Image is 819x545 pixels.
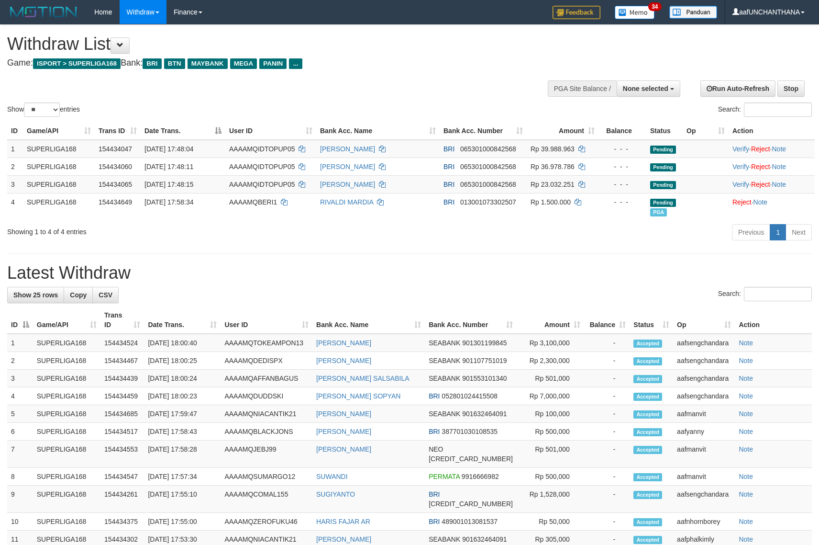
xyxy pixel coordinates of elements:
td: SUPERLIGA168 [33,370,100,387]
td: SUPERLIGA168 [23,140,95,158]
td: 9 [7,486,33,513]
td: [DATE] 17:55:00 [144,513,221,531]
td: 4 [7,193,23,220]
a: Note [739,535,753,543]
a: [PERSON_NAME] [316,445,371,453]
a: 1 [770,224,786,240]
label: Search: [718,102,812,117]
span: Accepted [633,491,662,499]
span: Accepted [633,375,662,383]
span: [DATE] 17:48:15 [144,181,193,188]
td: [DATE] 17:58:43 [144,423,221,441]
td: AAAAMQZEROFUKU46 [221,513,312,531]
th: Amount: activate to sort column ascending [527,122,598,140]
div: PGA Site Balance / [548,80,617,97]
td: aafsengchandara [673,352,735,370]
input: Search: [744,287,812,301]
td: Rp 500,000 [517,468,584,486]
td: 154434375 [100,513,144,531]
span: Pending [650,163,676,171]
span: 154434065 [99,181,132,188]
span: SEABANK [429,357,460,364]
a: Note [739,490,753,498]
td: aafsengchandara [673,334,735,352]
td: 6 [7,423,33,441]
td: 2 [7,158,23,175]
span: Copy 901553101340 to clipboard [462,375,507,382]
label: Show entries [7,102,80,117]
a: SUGIYANTO [316,490,355,498]
a: Reject [732,198,752,206]
a: [PERSON_NAME] [316,428,371,435]
span: AAAAMQIDTOPUP05 [229,145,295,153]
td: 5 [7,405,33,423]
th: Game/API: activate to sort column ascending [23,122,95,140]
td: SUPERLIGA168 [33,334,100,352]
td: Rp 2,300,000 [517,352,584,370]
a: RIVALDI MARDIA [320,198,373,206]
span: ISPORT > SUPERLIGA168 [33,58,121,69]
span: 154434060 [99,163,132,170]
a: [PERSON_NAME] [316,410,371,418]
h1: Latest Withdraw [7,263,812,283]
td: [DATE] 17:57:34 [144,468,221,486]
h4: Game: Bank: [7,58,536,68]
span: Copy 569901015855531 to clipboard [429,500,513,508]
span: Accepted [633,536,662,544]
td: AAAAMQTOKEAMPON13 [221,334,312,352]
span: Copy 901632464091 to clipboard [462,535,507,543]
th: User ID: activate to sort column ascending [225,122,316,140]
a: [PERSON_NAME] [320,145,375,153]
span: Copy 065301000842568 to clipboard [460,181,516,188]
td: 154434553 [100,441,144,468]
a: Note [739,410,753,418]
span: 154434649 [99,198,132,206]
td: AAAAMQNIACANTIK21 [221,405,312,423]
a: Verify [732,145,749,153]
td: [DATE] 18:00:24 [144,370,221,387]
span: Rp 23.032.251 [531,181,575,188]
span: PANIN [259,58,287,69]
td: AAAAMQBLACKJONS [221,423,312,441]
a: [PERSON_NAME] [316,339,371,347]
td: 154434467 [100,352,144,370]
span: Copy 052801024415508 to clipboard [442,392,498,400]
td: [DATE] 18:00:40 [144,334,221,352]
td: 8 [7,468,33,486]
span: Copy 9916666982 to clipboard [462,473,499,480]
img: Button%20Memo.svg [615,6,655,19]
span: Copy 901632464091 to clipboard [462,410,507,418]
th: ID [7,122,23,140]
span: Copy [70,291,87,299]
span: Copy 489001013081537 to clipboard [442,518,498,525]
td: 3 [7,370,33,387]
button: None selected [617,80,680,97]
td: 154434685 [100,405,144,423]
td: Rp 7,000,000 [517,387,584,405]
th: Balance: activate to sort column ascending [584,307,630,334]
label: Search: [718,287,812,301]
td: Rp 50,000 [517,513,584,531]
span: BRI [443,163,454,170]
td: SUPERLIGA168 [23,193,95,220]
span: NEO [429,445,443,453]
select: Showentries [24,102,60,117]
td: - [584,423,630,441]
td: aafsengchandara [673,370,735,387]
td: 154434439 [100,370,144,387]
span: Accepted [633,428,662,436]
a: Reject [751,181,770,188]
td: · · [729,158,815,175]
td: [DATE] 18:00:25 [144,352,221,370]
td: SUPERLIGA168 [33,513,100,531]
td: 154434517 [100,423,144,441]
td: - [584,441,630,468]
span: Pending [650,199,676,207]
td: AAAAMQJEBJ99 [221,441,312,468]
td: 154434459 [100,387,144,405]
a: Note [739,445,753,453]
td: AAAAMQCOMAL155 [221,486,312,513]
th: Action [729,122,815,140]
span: Pending [650,146,676,154]
span: Accepted [633,393,662,401]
